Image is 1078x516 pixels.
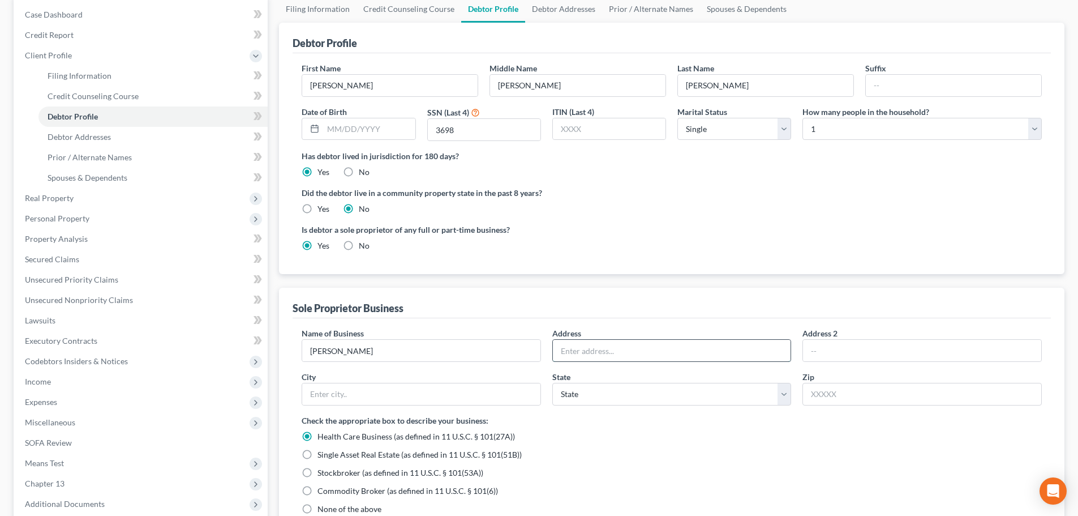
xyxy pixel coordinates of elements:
label: Last Name [677,62,714,74]
label: ITIN (Last 4) [552,106,594,118]
span: Health Care Business (as defined in 11 U.S.C. § 101(27A)) [317,432,515,441]
span: Chapter 13 [25,479,65,488]
span: Miscellaneous [25,417,75,427]
span: Income [25,377,51,386]
input: MM/DD/YYYY [323,118,415,140]
span: Spouses & Dependents [48,173,127,182]
span: Filing Information [48,71,111,80]
span: Case Dashboard [25,10,83,19]
span: Property Analysis [25,234,88,244]
a: Debtor Addresses [38,127,268,147]
label: Zip [802,371,814,383]
a: Secured Claims [16,249,268,270]
span: Unsecured Priority Claims [25,275,118,284]
label: State [552,371,570,383]
span: Single Asset Real Estate (as defined in 11 U.S.C. § 101(51B)) [317,450,522,459]
a: Lawsuits [16,310,268,331]
label: Yes [317,240,329,251]
div: Open Intercom Messenger [1040,477,1067,505]
label: How many people in the household? [802,106,929,118]
label: Yes [317,167,329,178]
a: Credit Report [16,25,268,45]
label: No [359,240,370,251]
a: Unsecured Nonpriority Claims [16,290,268,310]
span: Executory Contracts [25,336,97,346]
span: Credit Counseling Course [48,91,139,101]
span: Personal Property [25,214,89,223]
span: Credit Report [25,30,74,40]
input: M.I [490,75,665,96]
a: Case Dashboard [16,5,268,25]
span: Commodity Broker (as defined in 11 U.S.C. § 101(6)) [317,486,498,496]
label: Did the debtor live in a community property state in the past 8 years? [302,187,1042,199]
span: Unsecured Nonpriority Claims [25,295,133,305]
a: Property Analysis [16,229,268,249]
input: -- [803,340,1041,361]
a: Filing Information [38,66,268,86]
label: Is debtor a sole proprietor of any full or part-time business? [302,224,666,236]
span: Stockbroker (as defined in 11 U.S.C. § 101(53A)) [317,468,483,477]
span: Secured Claims [25,254,79,264]
input: -- [678,75,853,96]
span: None of the above [317,504,381,514]
a: Executory Contracts [16,331,268,351]
span: Client Profile [25,50,72,60]
label: Marital Status [677,106,727,118]
label: Has debtor lived in jurisdiction for 180 days? [302,150,1042,162]
label: No [359,167,370,178]
a: Spouses & Dependents [38,168,268,188]
span: Real Property [25,193,74,203]
label: Middle Name [489,62,537,74]
span: Lawsuits [25,315,55,325]
a: Credit Counseling Course [38,86,268,106]
div: Sole Proprietor Business [293,301,403,315]
label: City [302,371,316,383]
input: Enter name... [302,340,540,361]
span: Means Test [25,458,64,468]
label: Address 2 [802,327,838,339]
a: Unsecured Priority Claims [16,270,268,290]
label: SSN (Last 4) [427,106,469,118]
div: Debtor Profile [293,36,357,50]
span: Codebtors Insiders & Notices [25,356,128,366]
label: Check the appropriate box to describe your business: [302,415,488,427]
span: Prior / Alternate Names [48,152,132,162]
input: -- [302,75,478,96]
label: Suffix [865,62,886,74]
span: Debtor Addresses [48,132,111,142]
label: Yes [317,203,329,215]
label: First Name [302,62,341,74]
input: Enter address... [553,340,791,361]
input: Enter city.. [302,383,540,405]
label: No [359,203,370,215]
label: Address [552,327,581,339]
span: Debtor Profile [48,112,98,121]
a: Debtor Profile [38,106,268,127]
input: XXXX [428,119,540,140]
span: Additional Documents [25,499,105,509]
input: -- [866,75,1041,96]
input: XXXX [553,118,665,140]
span: Name of Business [302,329,364,338]
label: Date of Birth [302,106,347,118]
input: XXXXX [802,383,1042,406]
a: Prior / Alternate Names [38,147,268,168]
span: SOFA Review [25,438,72,447]
a: SOFA Review [16,433,268,453]
span: Expenses [25,397,57,407]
